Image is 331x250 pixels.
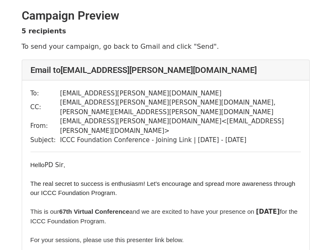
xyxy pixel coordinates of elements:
[30,236,184,243] font: For your sessions, please use this presenter link below.
[30,180,296,197] span: The real secret to success is enthusiasm! Let's encourage and spread more awareness through our I...
[63,161,65,168] span: ,
[30,135,60,145] td: Subject:
[22,27,66,35] strong: 5 recipients
[30,208,256,215] font: This is our and we are excited to have your presence on
[30,208,298,225] font: for the ICCC Foundation Program.
[30,89,60,98] td: To:
[256,208,280,215] b: [DATE]
[60,135,301,145] td: ICCC Foundation Conference - Joining Link | [DATE] - [DATE]
[30,65,301,75] h4: Email to [EMAIL_ADDRESS][PERSON_NAME][DOMAIN_NAME]
[30,117,60,135] td: From:
[30,98,60,117] td: CC:
[60,89,301,98] td: [EMAIL_ADDRESS][PERSON_NAME][DOMAIN_NAME]
[60,98,301,117] td: [EMAIL_ADDRESS][PERSON_NAME][PERSON_NAME][DOMAIN_NAME] , [PERSON_NAME][EMAIL_ADDRESS][PERSON_NAME...
[30,161,45,168] font: Hello
[59,208,129,215] b: 67th Virtual Conference
[22,42,310,51] p: To send your campaign, go back to Gmail and click "Send".
[30,160,301,170] div: PD Sir
[22,9,310,23] h2: Campaign Preview
[60,117,301,135] td: [EMAIL_ADDRESS][PERSON_NAME][DOMAIN_NAME] < [EMAIL_ADDRESS][PERSON_NAME][DOMAIN_NAME] >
